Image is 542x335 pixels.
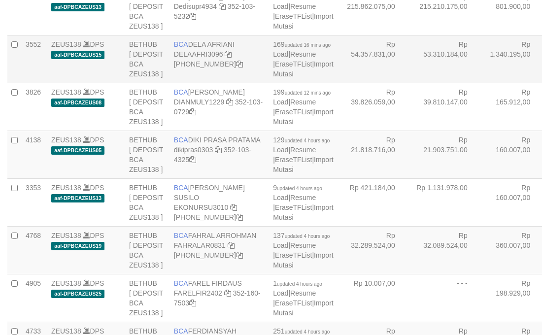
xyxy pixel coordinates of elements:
[290,50,316,58] a: Resume
[174,241,226,249] a: FAHRALAR0831
[273,88,331,96] span: 199
[174,203,229,211] a: EKONURSU3010
[273,2,288,10] a: Load
[273,289,288,297] a: Load
[275,12,312,20] a: EraseTFList
[338,131,410,178] td: Rp 21.818.716,00
[228,241,235,249] a: Copy FAHRALAR0831 to clipboard
[410,274,482,322] td: - - -
[338,274,410,322] td: Rp 10.007,00
[273,251,333,269] a: Import Mutasi
[51,232,81,239] a: ZEUS138
[174,88,188,96] span: BCA
[51,290,104,298] span: aaf-DPBCAZEUS25
[338,83,410,131] td: Rp 39.826.059,00
[47,83,125,131] td: DPS
[224,289,231,297] a: Copy FARELFIR2402 to clipboard
[273,40,333,78] span: | | |
[174,279,188,287] span: BCA
[273,98,288,106] a: Load
[174,289,222,297] a: FARELFIR2402
[215,146,222,154] a: Copy dikipras0303 to clipboard
[273,136,333,173] span: | | |
[170,178,269,226] td: [PERSON_NAME] SUSILO [PHONE_NUMBER]
[236,251,243,259] a: Copy 5665095158 to clipboard
[290,98,316,106] a: Resume
[219,2,226,10] a: Copy Dedisupr4934 to clipboard
[410,131,482,178] td: Rp 21.903.751,00
[273,232,330,239] span: 137
[273,299,333,317] a: Import Mutasi
[51,184,81,192] a: ZEUS138
[22,178,47,226] td: 3353
[189,108,196,116] a: Copy 3521030729 to clipboard
[236,60,243,68] a: Copy 8692458639 to clipboard
[51,146,104,155] span: aaf-DPBCAZEUS05
[51,51,104,59] span: aaf-DPBCAZEUS15
[290,146,316,154] a: Resume
[273,50,288,58] a: Load
[51,279,81,287] a: ZEUS138
[51,40,81,48] a: ZEUS138
[174,146,213,154] a: dikipras0303
[290,241,316,249] a: Resume
[51,3,104,11] span: aaf-DPBCAZEUS13
[125,131,170,178] td: BETHUB [ DEPOSIT BCA ZEUS138 ]
[22,35,47,83] td: 3552
[273,40,331,48] span: 169
[47,274,125,322] td: DPS
[273,136,330,144] span: 129
[51,242,104,250] span: aaf-DPBCAZEUS19
[410,226,482,274] td: Rp 32.089.524,00
[275,108,312,116] a: EraseTFList
[338,226,410,274] td: Rp 32.289.524,00
[410,35,482,83] td: Rp 53.310.184,00
[47,35,125,83] td: DPS
[22,226,47,274] td: 4768
[275,203,312,211] a: EraseTFList
[273,241,288,249] a: Load
[22,131,47,178] td: 4138
[275,156,312,164] a: EraseTFList
[47,178,125,226] td: DPS
[170,131,269,178] td: DIKI PRASA PRATAMA 352-103-4325
[285,42,331,48] span: updated 16 mins ago
[174,98,224,106] a: DIANMULY1229
[275,251,312,259] a: EraseTFList
[273,156,333,173] a: Import Mutasi
[230,203,237,211] a: Copy EKONURSU3010 to clipboard
[189,156,196,164] a: Copy 3521034325 to clipboard
[285,138,330,143] span: updated 4 hours ago
[285,234,330,239] span: updated 4 hours ago
[51,88,81,96] a: ZEUS138
[277,186,322,191] span: updated 4 hours ago
[47,226,125,274] td: DPS
[189,299,196,307] a: Copy 3521607503 to clipboard
[290,289,316,297] a: Resume
[273,279,333,317] span: | | |
[273,279,322,287] span: 1
[273,184,322,192] span: 9
[174,184,188,192] span: BCA
[338,178,410,226] td: Rp 421.184,00
[277,281,322,287] span: updated 4 hours ago
[273,194,288,201] a: Load
[290,194,316,201] a: Resume
[125,226,170,274] td: BETHUB [ DEPOSIT BCA ZEUS138 ]
[174,136,188,144] span: BCA
[273,108,333,126] a: Import Mutasi
[51,136,81,144] a: ZEUS138
[236,213,243,221] a: Copy 4062302392 to clipboard
[275,299,312,307] a: EraseTFList
[338,35,410,83] td: Rp 54.357.831,00
[273,203,333,221] a: Import Mutasi
[51,99,104,107] span: aaf-DPBCAZEUS08
[273,60,333,78] a: Import Mutasi
[125,274,170,322] td: BETHUB [ DEPOSIT BCA ZEUS138 ]
[125,178,170,226] td: BETHUB [ DEPOSIT BCA ZEUS138 ]
[285,90,331,96] span: updated 12 mins ago
[174,2,217,10] a: Dedisupr4934
[170,35,269,83] td: DELA AFRIANI [PHONE_NUMBER]
[174,327,188,335] span: BCA
[174,40,188,48] span: BCA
